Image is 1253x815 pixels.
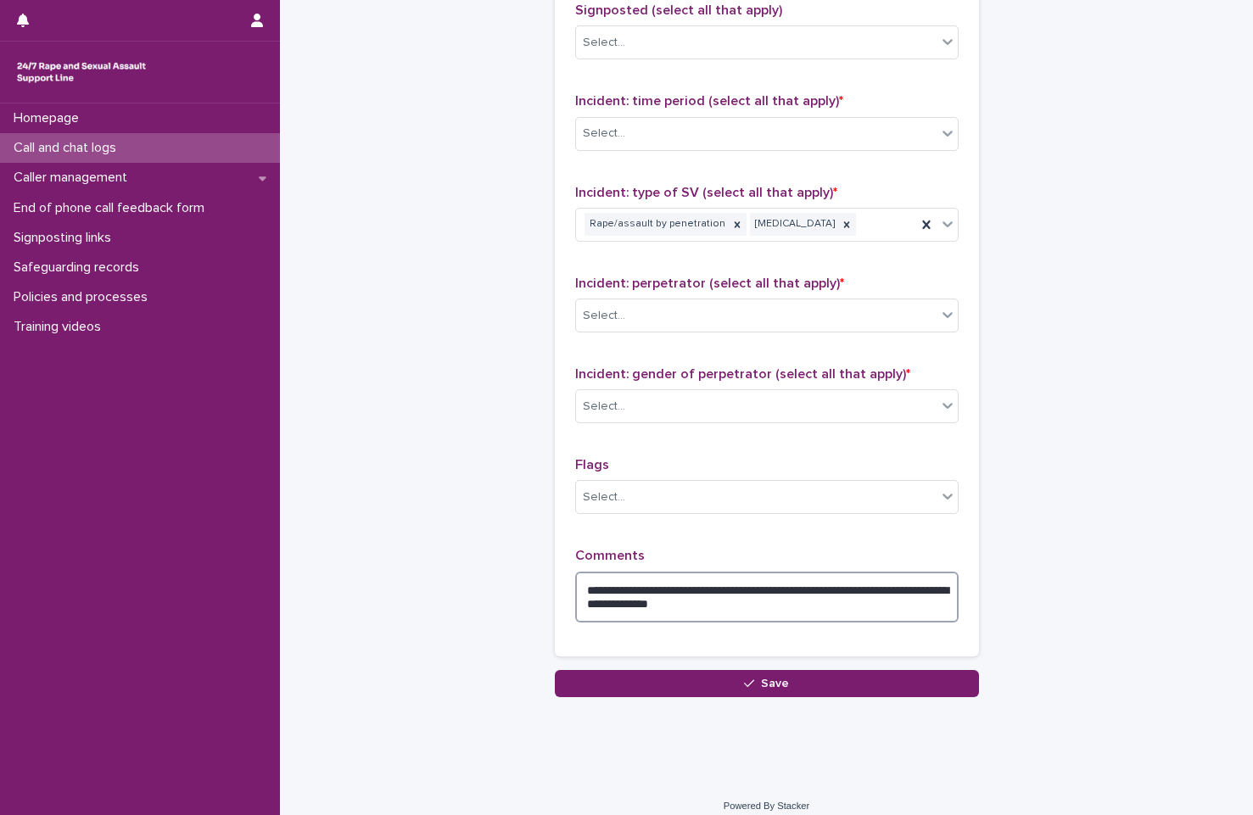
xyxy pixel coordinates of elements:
div: [MEDICAL_DATA] [750,213,837,236]
div: Select... [583,34,625,52]
span: Incident: time period (select all that apply) [575,94,843,108]
p: End of phone call feedback form [7,200,218,216]
img: rhQMoQhaT3yELyF149Cw [14,55,149,89]
p: Training videos [7,319,115,335]
p: Signposting links [7,230,125,246]
p: Policies and processes [7,289,161,305]
span: Comments [575,549,645,562]
span: Incident: perpetrator (select all that apply) [575,276,844,290]
a: Powered By Stacker [724,801,809,811]
p: Call and chat logs [7,140,130,156]
span: Signposted (select all that apply) [575,3,782,17]
p: Caller management [7,170,141,186]
div: Select... [583,488,625,506]
span: Flags [575,458,609,472]
button: Save [555,670,979,697]
div: Rape/assault by penetration [585,213,728,236]
span: Incident: gender of perpetrator (select all that apply) [575,367,910,381]
div: Select... [583,307,625,325]
span: Incident: type of SV (select all that apply) [575,186,837,199]
div: Select... [583,398,625,416]
span: Save [761,678,789,689]
p: Safeguarding records [7,260,153,276]
p: Homepage [7,110,92,126]
div: Select... [583,125,625,142]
